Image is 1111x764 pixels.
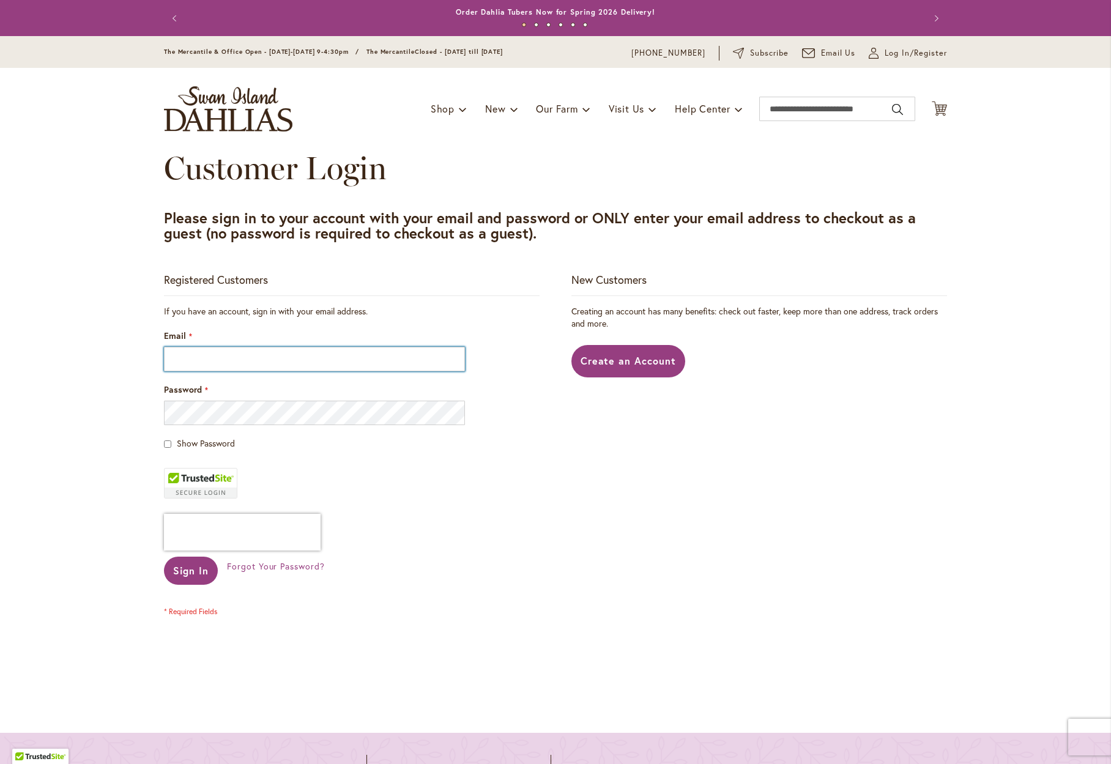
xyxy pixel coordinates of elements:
[9,721,43,755] iframe: Launch Accessibility Center
[164,514,321,551] iframe: reCAPTCHA
[227,560,325,572] span: Forgot Your Password?
[164,384,202,395] span: Password
[164,468,237,499] div: TrustedSite Certified
[177,437,235,449] span: Show Password
[456,7,655,17] a: Order Dahlia Tubers Now for Spring 2026 Delivery!
[583,23,587,27] button: 6 of 6
[164,305,540,317] div: If you have an account, sign in with your email address.
[173,564,209,577] span: Sign In
[571,23,575,27] button: 5 of 6
[415,48,503,56] span: Closed - [DATE] till [DATE]
[227,560,325,573] a: Forgot Your Password?
[571,272,647,287] strong: New Customers
[164,86,292,132] a: store logo
[631,47,705,59] a: [PHONE_NUMBER]
[546,23,551,27] button: 3 of 6
[534,23,538,27] button: 2 of 6
[164,272,268,287] strong: Registered Customers
[571,345,686,377] a: Create an Account
[750,47,789,59] span: Subscribe
[164,330,186,341] span: Email
[431,102,455,115] span: Shop
[164,149,387,187] span: Customer Login
[522,23,526,27] button: 1 of 6
[869,47,947,59] a: Log In/Register
[571,305,947,330] p: Creating an account has many benefits: check out faster, keep more than one address, track orders...
[559,23,563,27] button: 4 of 6
[164,557,218,585] button: Sign In
[485,102,505,115] span: New
[164,6,188,31] button: Previous
[609,102,644,115] span: Visit Us
[581,354,677,367] span: Create an Account
[821,47,856,59] span: Email Us
[675,102,730,115] span: Help Center
[733,47,789,59] a: Subscribe
[164,208,916,243] strong: Please sign in to your account with your email and password or ONLY enter your email address to c...
[536,102,578,115] span: Our Farm
[885,47,947,59] span: Log In/Register
[802,47,856,59] a: Email Us
[164,48,415,56] span: The Mercantile & Office Open - [DATE]-[DATE] 9-4:30pm / The Mercantile
[923,6,947,31] button: Next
